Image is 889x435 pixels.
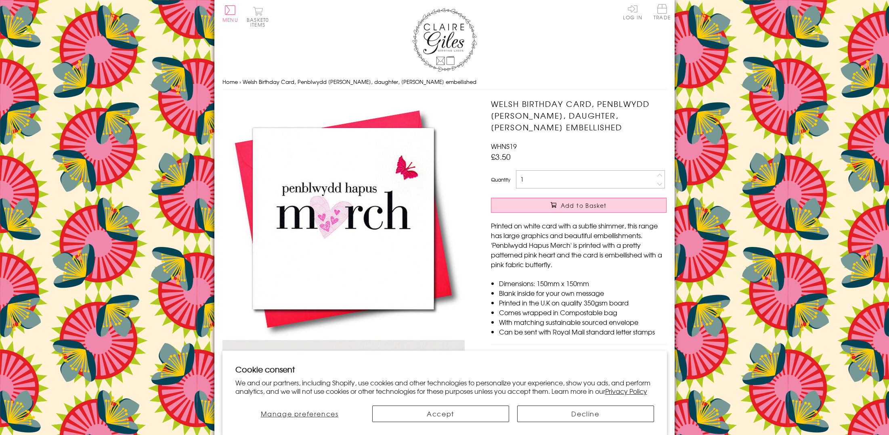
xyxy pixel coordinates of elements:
h1: Welsh Birthday Card, Penblwydd [PERSON_NAME], daughter, [PERSON_NAME] embellished [491,98,667,133]
button: Decline [517,406,654,422]
span: Menu [222,16,238,23]
li: Dimensions: 150mm x 150mm [499,278,667,288]
li: Can be sent with Royal Mail standard letter stamps [499,327,667,337]
p: Printed on white card with a subtle shimmer, this range has large graphics and beautiful embellis... [491,221,667,269]
a: Trade [654,4,671,21]
a: Privacy Policy [605,386,647,396]
li: Blank inside for your own message [499,288,667,298]
span: › [239,78,241,86]
span: £3.50 [491,151,511,162]
span: Add to Basket [561,201,607,209]
span: 0 items [250,16,269,28]
button: Add to Basket [491,198,667,213]
h2: Cookie consent [235,364,654,375]
span: Welsh Birthday Card, Penblwydd [PERSON_NAME], daughter, [PERSON_NAME] embellished [243,78,476,86]
span: Trade [654,4,671,20]
button: Accept [372,406,509,422]
a: Log In [623,4,642,20]
button: Basket0 items [247,6,269,27]
li: With matching sustainable sourced envelope [499,317,667,327]
label: Quantity [491,176,510,183]
p: We and our partners, including Shopify, use cookies and other technologies to personalize your ex... [235,379,654,395]
nav: breadcrumbs [222,74,667,90]
img: Claire Giles Greetings Cards [412,8,477,72]
span: Manage preferences [261,409,339,418]
li: Comes wrapped in Compostable bag [499,307,667,317]
button: Manage preferences [235,406,364,422]
button: Menu [222,5,238,22]
li: Printed in the U.K on quality 350gsm board [499,298,667,307]
img: Welsh Birthday Card, Penblwydd Hapus Merch, daughter, butterfly embellished [222,98,465,340]
span: WHNS19 [491,141,517,151]
a: Home [222,78,238,86]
